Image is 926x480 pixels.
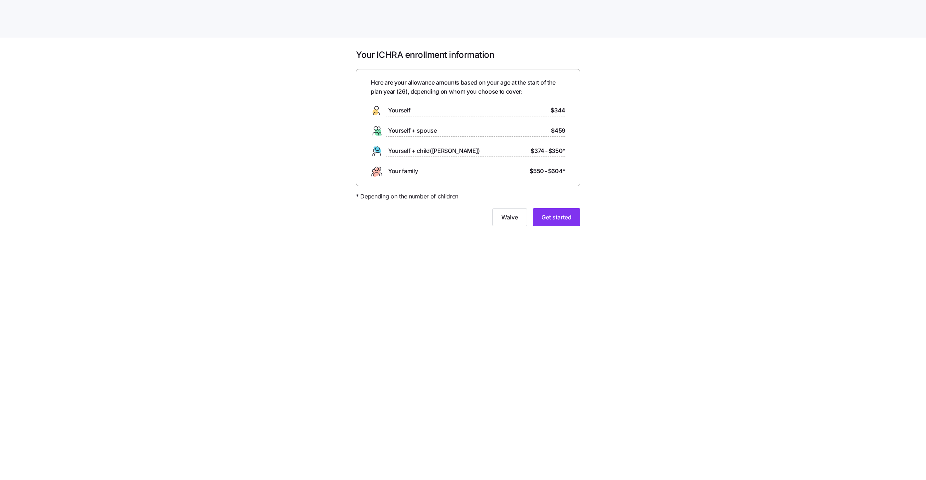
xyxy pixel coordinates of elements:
[356,49,580,60] h1: Your ICHRA enrollment information
[531,146,544,155] span: $374
[530,167,544,176] span: $550
[371,78,565,96] span: Here are your allowance amounts based on your age at the start of the plan year ( 26 ), depending...
[388,126,437,135] span: Yourself + spouse
[548,167,565,176] span: $604
[533,208,580,226] button: Get started
[356,192,458,201] span: * Depending on the number of children
[541,213,572,222] span: Get started
[388,167,418,176] span: Your family
[551,126,565,135] span: $459
[388,106,410,115] span: Yourself
[501,213,518,222] span: Waive
[551,106,565,115] span: $344
[388,146,480,155] span: Yourself + child([PERSON_NAME])
[545,146,548,155] span: -
[492,208,527,226] button: Waive
[548,146,565,155] span: $350
[545,167,547,176] span: -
